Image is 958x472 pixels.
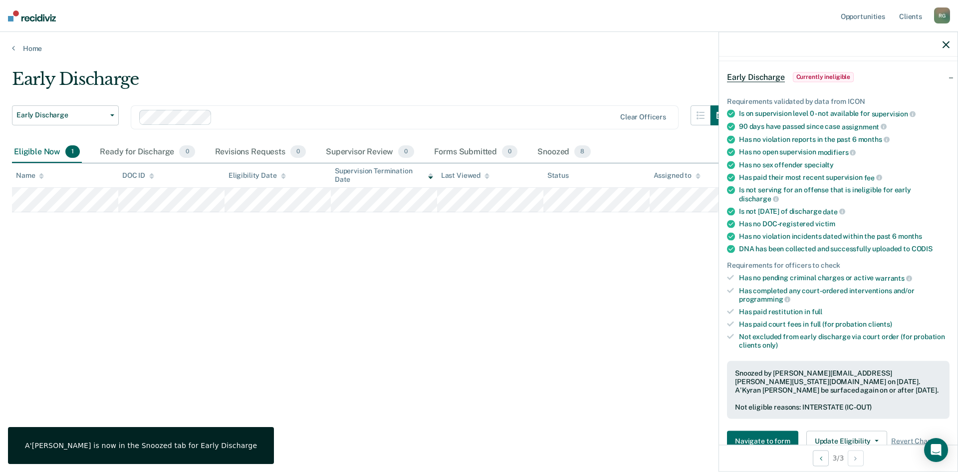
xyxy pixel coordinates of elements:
[739,245,950,253] div: DNA has been collected and successfully uploaded to
[739,332,950,349] div: Not excluded from early discharge via court order (for probation clients
[727,431,798,451] button: Navigate to form
[739,160,950,169] div: Has no sex offender
[727,72,785,82] span: Early Discharge
[398,145,414,158] span: 0
[727,431,802,451] a: Navigate to form
[858,135,890,143] span: months
[739,122,950,131] div: 90 days have passed since case
[16,171,44,180] div: Name
[719,445,958,471] div: 3 / 3
[812,308,822,316] span: full
[179,145,195,158] span: 0
[12,44,946,53] a: Home
[324,141,416,163] div: Supervisor Review
[815,220,835,228] span: victim
[898,232,922,240] span: months
[739,308,950,316] div: Has paid restitution in
[719,61,958,93] div: Early DischargeCurrently ineligible
[739,173,950,182] div: Has paid their most recent supervision
[122,171,154,180] div: DOC ID
[620,113,666,121] div: Clear officers
[229,171,286,180] div: Eligibility Date
[574,145,590,158] span: 8
[12,69,730,97] div: Early Discharge
[335,167,433,184] div: Supervision Termination Date
[762,341,778,349] span: only)
[432,141,520,163] div: Forms Submitted
[739,135,950,144] div: Has no violation reports in the past 6
[739,320,950,329] div: Has paid court fees in full (for probation
[739,195,779,203] span: discharge
[806,431,887,451] button: Update Eligibility
[864,173,882,181] span: fee
[654,171,701,180] div: Assigned to
[735,369,942,394] div: Snoozed by [PERSON_NAME][EMAIL_ADDRESS][PERSON_NAME][US_STATE][DOMAIN_NAME] on [DATE]. A'Kyran [P...
[98,141,197,163] div: Ready for Discharge
[8,10,56,21] img: Recidiviz
[793,72,854,82] span: Currently ineligible
[739,232,950,241] div: Has no violation incidents dated within the past 6
[535,141,592,163] div: Snoozed
[934,7,950,23] div: R G
[213,141,308,163] div: Revisions Requests
[872,110,916,118] span: supervision
[823,207,845,215] span: date
[848,450,864,466] button: Next Opportunity
[739,207,950,216] div: Is not [DATE] of discharge
[912,245,933,253] span: CODIS
[12,141,82,163] div: Eligible Now
[727,261,950,270] div: Requirements for officers to check
[924,438,948,462] div: Open Intercom Messenger
[739,286,950,303] div: Has completed any court-ordered interventions and/or
[739,148,950,157] div: Has no open supervision
[868,320,892,328] span: clients)
[891,437,943,445] span: Revert Changes
[727,97,950,105] div: Requirements validated by data from ICON
[739,109,950,118] div: Is on supervision level 0 - not available for
[813,450,829,466] button: Previous Opportunity
[25,441,257,450] div: A'[PERSON_NAME] is now in the Snoozed tab for Early Discharge
[290,145,306,158] span: 0
[739,295,790,303] span: programming
[441,171,489,180] div: Last Viewed
[739,274,950,283] div: Has no pending criminal charges or active
[502,145,517,158] span: 0
[65,145,80,158] span: 1
[739,186,950,203] div: Is not serving for an offense that is ineligible for early
[739,220,950,228] div: Has no DOC-registered
[804,160,834,168] span: specialty
[818,148,856,156] span: modifiers
[547,171,569,180] div: Status
[842,122,887,130] span: assignment
[735,403,942,411] div: Not eligible reasons: INTERSTATE (IC-OUT)
[16,111,106,119] span: Early Discharge
[875,274,912,282] span: warrants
